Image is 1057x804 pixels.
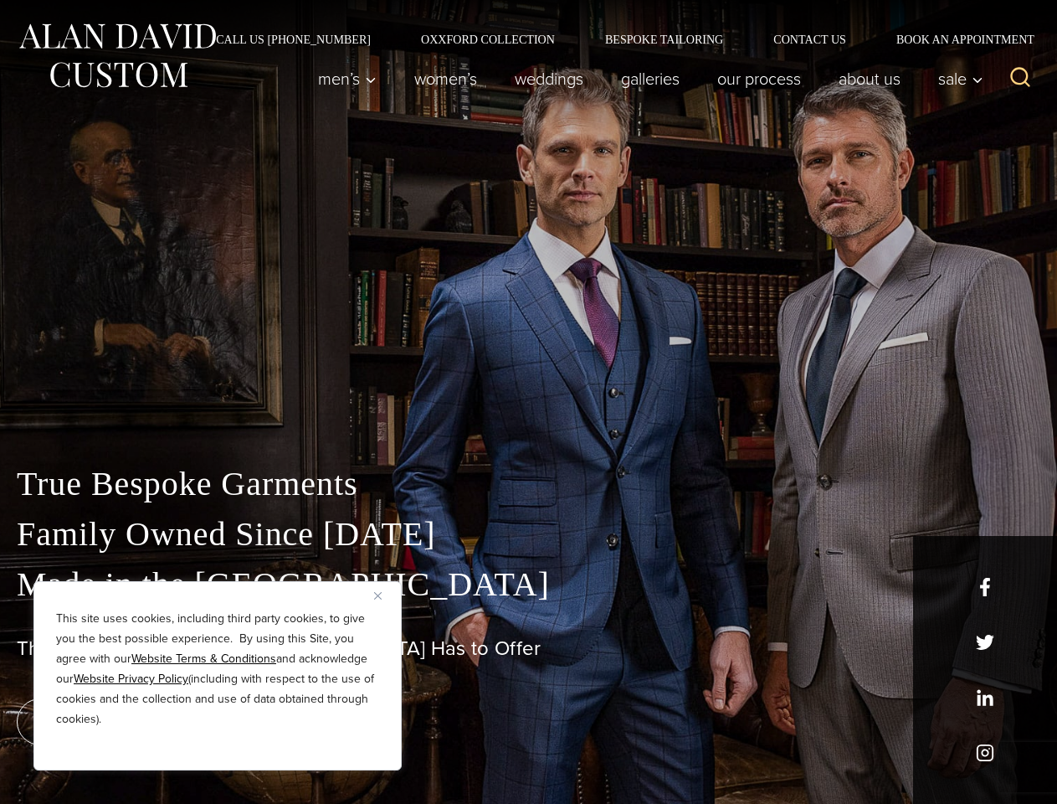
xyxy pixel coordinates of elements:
a: Contact Us [748,33,871,45]
nav: Secondary Navigation [191,33,1040,45]
nav: Primary Navigation [300,62,993,95]
a: Website Terms & Conditions [131,650,276,667]
span: Men’s [318,70,377,87]
img: Close [374,592,382,600]
a: Call Us [PHONE_NUMBER] [191,33,396,45]
h1: The Best Custom Suits [GEOGRAPHIC_DATA] Has to Offer [17,636,1040,661]
p: True Bespoke Garments Family Owned Since [DATE] Made in the [GEOGRAPHIC_DATA] [17,459,1040,610]
img: Alan David Custom [17,18,218,93]
a: book an appointment [17,698,251,745]
button: Close [374,585,394,606]
a: About Us [820,62,920,95]
a: Galleries [603,62,699,95]
p: This site uses cookies, including third party cookies, to give you the best possible experience. ... [56,609,379,729]
a: Website Privacy Policy [74,670,188,688]
a: Book an Appointment [871,33,1040,45]
a: Oxxford Collection [396,33,580,45]
button: View Search Form [1000,59,1040,99]
a: Our Process [699,62,820,95]
a: Women’s [396,62,496,95]
a: Bespoke Tailoring [580,33,748,45]
span: Sale [938,70,983,87]
a: weddings [496,62,603,95]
